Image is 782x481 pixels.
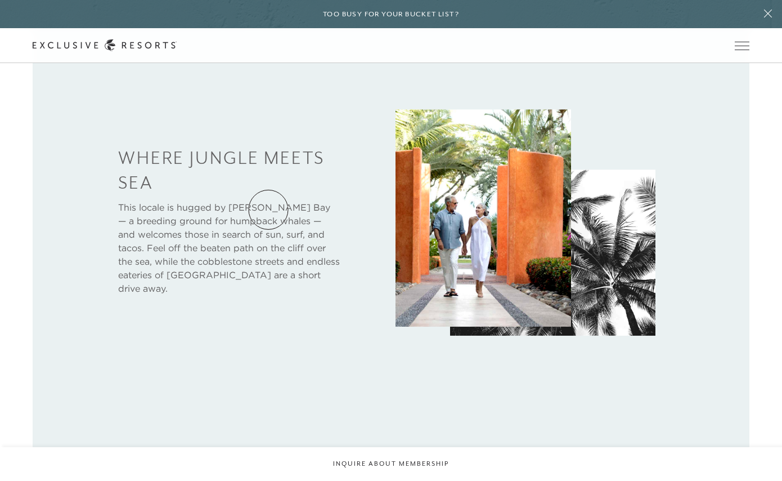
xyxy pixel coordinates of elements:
[450,170,656,336] img: Black and white palm trees.
[730,429,782,481] iframe: Qualified Messenger
[735,42,749,50] button: Open navigation
[323,9,459,20] h6: Too busy for your bucket list?
[118,145,340,195] h3: Where Jungle Meets Sea
[118,201,340,295] p: This locale is hugged by [PERSON_NAME] Bay — a breeding ground for humpback whales — and welcomes...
